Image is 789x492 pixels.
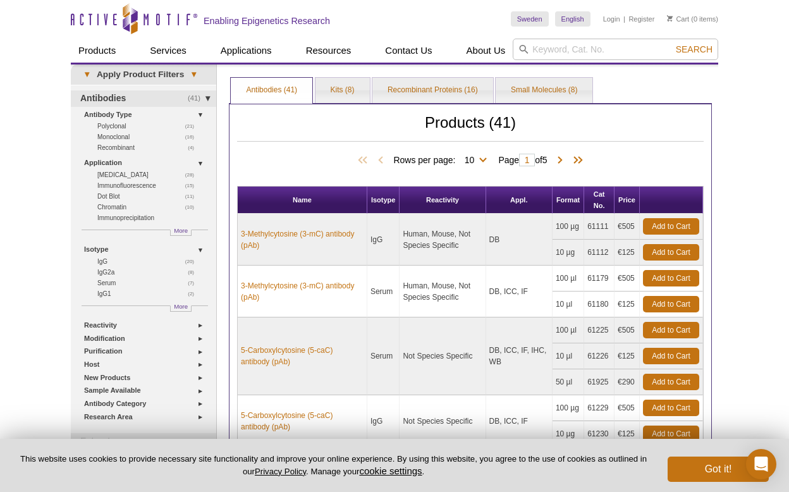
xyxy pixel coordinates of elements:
th: Cat No. [584,187,615,214]
a: (20)IgG [97,256,201,267]
a: Application [84,156,209,169]
a: Host [84,358,209,371]
button: Search [672,44,716,55]
a: Sweden [511,11,549,27]
button: cookie settings [359,465,422,476]
li: | [623,11,625,27]
a: Add to Cart [643,244,699,261]
span: (8) [188,267,201,278]
h2: Enabling Epigenetics Research [204,15,330,27]
img: Your Cart [667,15,673,22]
td: €290 [615,369,640,395]
th: Isotype [367,187,400,214]
span: ▾ [184,69,204,80]
td: 61179 [584,266,615,292]
a: Isotype [84,243,209,256]
a: Kits (8) [315,78,370,103]
a: Add to Cart [643,322,699,338]
a: 3-Methylcytosine (3-mC) antibody (pAb) [241,280,364,303]
a: (10)Chromatin Immunoprecipitation [97,202,201,223]
span: (10) [185,202,201,212]
a: Register [628,15,654,23]
td: 10 µg [553,240,584,266]
td: €125 [615,343,640,369]
th: Format [553,187,584,214]
a: Antibody Category [84,397,209,410]
td: 50 µl [553,369,584,395]
td: €505 [615,214,640,240]
a: (4)Recombinant [97,142,201,153]
a: (2)IgG1 [97,288,201,299]
a: Small Molecules (8) [496,78,592,103]
h2: Products (41) [237,117,704,142]
a: (28)[MEDICAL_DATA] [97,169,201,180]
td: 61111 [584,214,615,240]
span: Page of [492,154,553,166]
a: More [170,305,192,312]
a: (21)Polyclonal [97,121,201,132]
td: Human, Mouse, Not Species Specific [400,266,486,317]
span: Next Page [554,154,566,167]
td: 61229 [584,395,615,421]
th: Reactivity [400,187,486,214]
td: €505 [615,395,640,421]
span: Last Page [566,154,585,167]
li: (0 items) [667,11,718,27]
a: Add to Cart [643,348,699,364]
a: (15)Immunofluorescence [97,180,201,191]
td: 61226 [584,343,615,369]
a: Research Area [84,410,209,424]
a: New Products [84,371,209,384]
td: DB, ICC, IF [486,395,553,447]
td: 61112 [584,240,615,266]
a: Cart [667,15,689,23]
td: Serum [367,266,400,317]
span: ▾ [77,69,97,80]
a: Login [603,15,620,23]
a: 3-Methylcytosine (3-mC) antibody (pAb) [241,228,364,251]
td: DB, ICC, IF, IHC, WB [486,317,553,395]
td: IgG [367,395,400,447]
td: 100 µl [553,317,584,343]
td: 61225 [584,317,615,343]
a: Recombinant Proteins (16) [372,78,493,103]
th: Price [615,187,640,214]
a: About Us [459,39,513,63]
span: Rows per page: [393,153,492,166]
button: Got it! [668,457,769,482]
a: 5-Carboxylcytosine (5-caC) antibody (pAb) [241,345,364,367]
a: English [555,11,590,27]
a: Resources [298,39,359,63]
td: €125 [615,240,640,266]
a: (41)Antibodies [71,90,216,107]
a: More [170,230,192,236]
a: (8)IgG2a [97,267,201,278]
a: (16)Monoclonal [97,132,201,142]
td: DB [486,214,553,266]
span: 5 [542,155,547,165]
a: Add to Cart [643,296,699,312]
a: Modification [84,332,209,345]
span: (41) [188,90,207,107]
a: Purification [84,345,209,358]
a: Add to Cart [643,400,699,416]
a: Add to Cart [643,374,699,390]
a: Sample Available [84,384,209,397]
td: 100 µg [553,214,584,240]
span: (2) [188,288,201,299]
a: (11)Dot Blot [97,191,201,202]
a: Add to Cart [643,426,699,442]
td: €505 [615,266,640,292]
span: (15) [185,180,201,191]
td: DB, ICC, IF [486,266,553,317]
a: Contact Us [377,39,439,63]
a: Applications [213,39,279,63]
td: 100 µg [553,395,584,421]
span: (16) [185,132,201,142]
a: Products [71,39,123,63]
span: More [174,301,188,312]
td: Not Species Specific [400,395,486,447]
div: Open Intercom Messenger [746,449,776,479]
a: Reactivity [84,319,209,332]
span: (7) [188,278,201,288]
